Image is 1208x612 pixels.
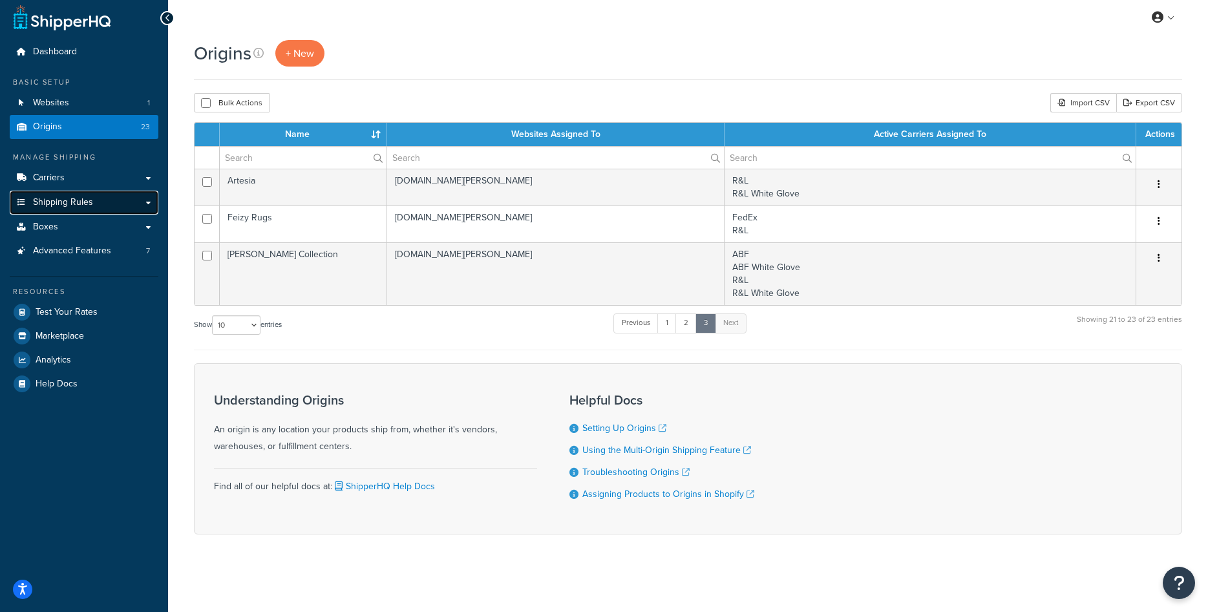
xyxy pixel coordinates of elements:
[1077,312,1182,340] div: Showing 21 to 23 of 23 entries
[10,286,158,297] div: Resources
[36,355,71,366] span: Analytics
[141,121,150,132] span: 23
[10,91,158,115] a: Websites 1
[725,206,1136,242] td: FedEx R&L
[36,307,98,318] span: Test Your Rates
[725,242,1136,305] td: ABF ABF White Glove R&L R&L White Glove
[582,421,666,435] a: Setting Up Origins
[275,40,324,67] a: + New
[220,147,387,169] input: Search
[10,40,158,64] a: Dashboard
[36,379,78,390] span: Help Docs
[10,191,158,215] a: Shipping Rules
[36,331,84,342] span: Marketplace
[725,147,1136,169] input: Search
[715,313,747,333] a: Next
[33,197,93,208] span: Shipping Rules
[582,443,751,457] a: Using the Multi-Origin Shipping Feature
[33,121,62,132] span: Origins
[675,313,697,333] a: 2
[33,246,111,257] span: Advanced Features
[194,315,282,335] label: Show entries
[10,166,158,190] a: Carriers
[387,147,724,169] input: Search
[1163,567,1195,599] button: Open Resource Center
[220,169,387,206] td: Artesia
[387,206,725,242] td: [DOMAIN_NAME][PERSON_NAME]
[10,301,158,324] a: Test Your Rates
[725,123,1136,146] th: Active Carriers Assigned To
[1136,123,1182,146] th: Actions
[332,480,435,493] a: ShipperHQ Help Docs
[33,47,77,58] span: Dashboard
[613,313,659,333] a: Previous
[33,173,65,184] span: Carriers
[10,239,158,263] a: Advanced Features 7
[147,98,150,109] span: 1
[657,313,677,333] a: 1
[387,242,725,305] td: [DOMAIN_NAME][PERSON_NAME]
[220,123,387,146] th: Name : activate to sort column ascending
[1116,93,1182,112] a: Export CSV
[214,393,537,455] div: An origin is any location your products ship from, whether it's vendors, warehouses, or fulfillme...
[10,324,158,348] a: Marketplace
[10,215,158,239] a: Boxes
[220,206,387,242] td: Feizy Rugs
[10,77,158,88] div: Basic Setup
[10,348,158,372] a: Analytics
[214,393,537,407] h3: Understanding Origins
[194,93,270,112] button: Bulk Actions
[1050,93,1116,112] div: Import CSV
[146,246,150,257] span: 7
[387,123,725,146] th: Websites Assigned To
[695,313,716,333] a: 3
[220,242,387,305] td: [PERSON_NAME] Collection
[582,487,754,501] a: Assigning Products to Origins in Shopify
[10,115,158,139] a: Origins 23
[10,152,158,163] div: Manage Shipping
[14,5,111,30] a: ShipperHQ Home
[194,41,251,66] h1: Origins
[569,393,754,407] h3: Helpful Docs
[214,468,537,495] div: Find all of our helpful docs at:
[286,46,314,61] span: + New
[725,169,1136,206] td: R&L R&L White Glove
[10,91,158,115] li: Websites
[33,222,58,233] span: Boxes
[582,465,690,479] a: Troubleshooting Origins
[387,169,725,206] td: [DOMAIN_NAME][PERSON_NAME]
[10,372,158,396] a: Help Docs
[10,239,158,263] li: Advanced Features
[212,315,260,335] select: Showentries
[10,115,158,139] li: Origins
[33,98,69,109] span: Websites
